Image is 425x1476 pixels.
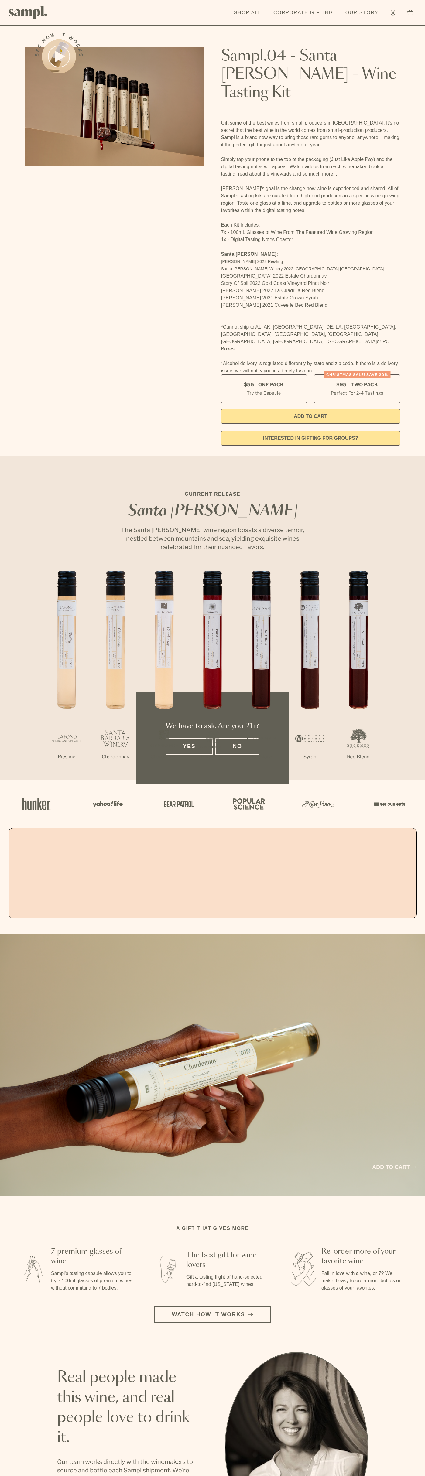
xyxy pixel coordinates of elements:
a: Our Story [342,6,382,19]
p: Red Blend [334,753,383,760]
p: Chardonnay [91,753,140,760]
p: Chardonnay [140,753,188,760]
div: Christmas SALE! Save 20% [324,371,390,378]
li: 7 / 7 [334,571,383,780]
img: Sampl logo [9,6,47,19]
a: Shop All [231,6,264,19]
p: Syrah [286,753,334,760]
a: interested in gifting for groups? [221,431,400,446]
a: Corporate Gifting [270,6,336,19]
li: 1 / 7 [43,571,91,780]
button: See how it works [42,39,76,73]
button: Add to Cart [221,409,400,424]
span: $55 - One Pack [244,381,284,388]
span: $95 - Two Pack [336,381,378,388]
img: Sampl.04 - Santa Barbara - Wine Tasting Kit [25,47,204,166]
small: Try the Capsule [247,390,281,396]
li: 4 / 7 [188,571,237,780]
li: 3 / 7 [140,571,188,780]
a: Add to cart [372,1163,416,1171]
p: Riesling [43,753,91,760]
li: 5 / 7 [237,571,286,780]
small: Perfect For 2-4 Tastings [331,390,383,396]
p: Red Blend [237,753,286,760]
li: 2 / 7 [91,571,140,780]
p: Pinot Noir [188,753,237,760]
li: 6 / 7 [286,571,334,780]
